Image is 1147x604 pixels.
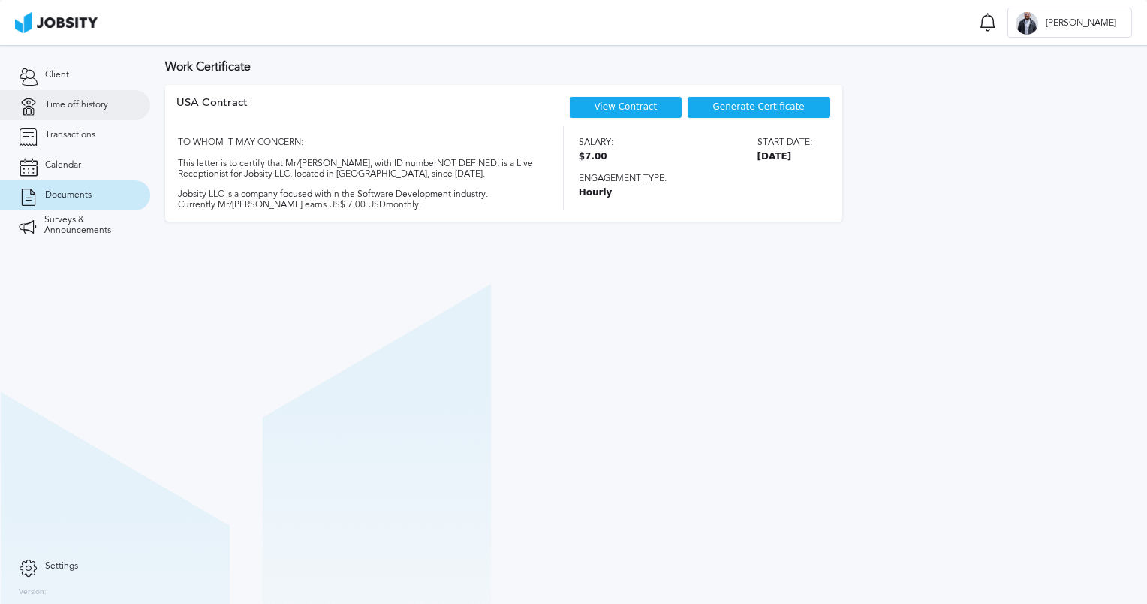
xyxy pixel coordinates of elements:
[594,101,657,112] a: View Contract
[176,126,537,210] div: TO WHOM IT MAY CONCERN: This letter is to certify that Mr/[PERSON_NAME], with ID number NOT DEFIN...
[45,100,108,110] span: Time off history
[45,190,92,201] span: Documents
[19,588,47,597] label: Version:
[45,561,78,572] span: Settings
[713,102,805,113] span: Generate Certificate
[45,70,69,80] span: Client
[1016,12,1038,35] div: A
[45,130,95,140] span: Transactions
[15,12,98,33] img: ab4bad089aa723f57921c736e9817d99.png
[579,188,812,198] span: Hourly
[45,160,81,171] span: Calendar
[757,152,812,162] span: [DATE]
[1038,18,1124,29] span: [PERSON_NAME]
[165,60,1132,74] h3: Work Certificate
[579,152,613,162] span: $7.00
[1007,8,1132,38] button: A[PERSON_NAME]
[176,96,248,126] div: USA Contract
[579,137,613,148] span: Salary:
[44,215,131,236] span: Surveys & Announcements
[757,137,812,148] span: Start date:
[579,174,812,184] span: Engagement type:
